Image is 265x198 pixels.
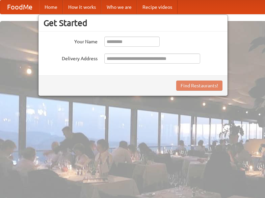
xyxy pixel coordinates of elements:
[137,0,178,14] a: Recipe videos
[44,53,98,62] label: Delivery Address
[101,0,137,14] a: Who we are
[0,0,39,14] a: FoodMe
[176,81,222,91] button: Find Restaurants!
[63,0,101,14] a: How it works
[39,0,63,14] a: Home
[44,18,222,28] h3: Get Started
[44,37,98,45] label: Your Name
